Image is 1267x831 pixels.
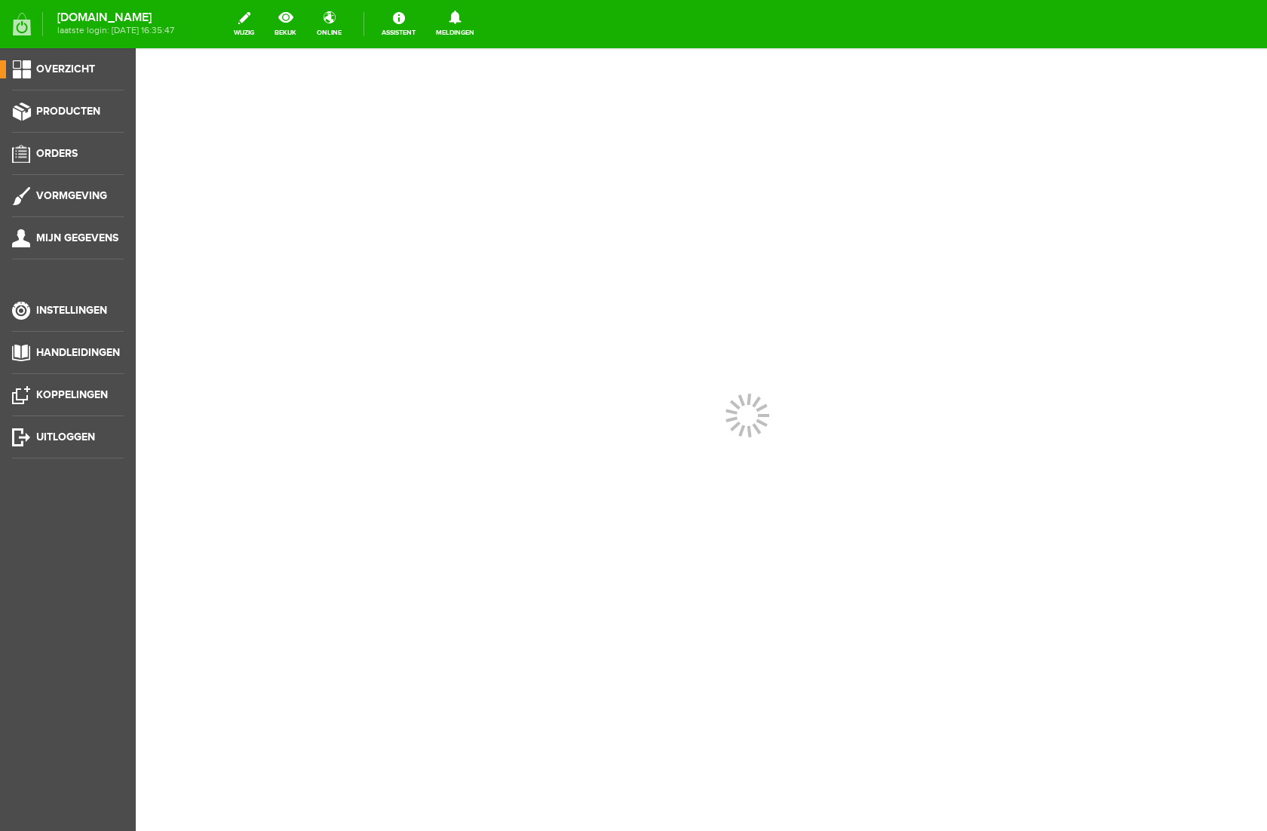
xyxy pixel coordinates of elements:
span: Vormgeving [36,189,107,202]
span: Orders [36,147,78,160]
span: Koppelingen [36,388,108,401]
a: bekijk [265,8,305,41]
span: Mijn gegevens [36,232,118,244]
a: Assistent [373,8,425,41]
a: online [308,8,351,41]
a: Meldingen [427,8,483,41]
span: Producten [36,105,100,118]
a: wijzig [225,8,263,41]
span: Handleidingen [36,346,120,359]
span: laatste login: [DATE] 16:35:47 [57,26,174,35]
strong: [DOMAIN_NAME] [57,14,174,22]
span: Uitloggen [36,431,95,443]
span: Instellingen [36,304,107,317]
span: Overzicht [36,63,95,75]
